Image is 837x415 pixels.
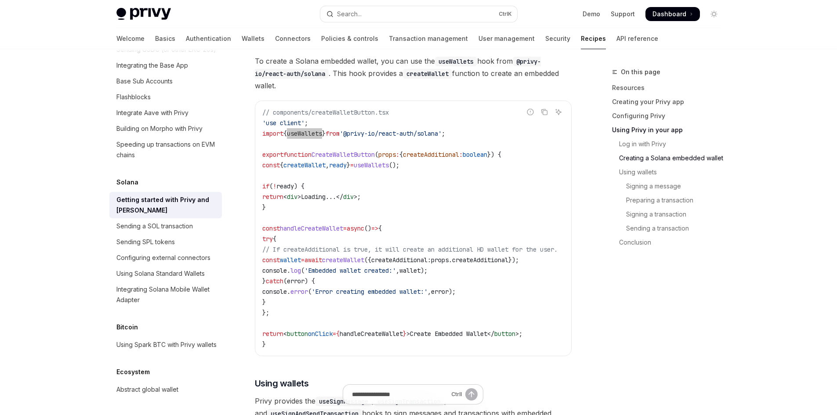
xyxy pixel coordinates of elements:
span: => [371,224,378,232]
div: Building on Morpho with Privy [116,123,203,134]
a: Integrating the Base App [109,58,222,73]
a: Wallets [242,28,265,49]
span: ( [269,182,273,190]
span: } [262,277,266,285]
div: Integrating Solana Mobile Wallet Adapter [116,284,217,305]
a: Sending SPL tokens [109,234,222,250]
a: Using wallets [612,165,728,179]
a: Log in with Privy [612,137,728,151]
span: ; [304,119,308,127]
a: Welcome [116,28,145,49]
span: from [326,130,340,137]
span: } [403,330,406,338]
div: Integrating the Base App [116,60,188,71]
span: To create a Solana embedded wallet, you can use the hook from . This hook provides a function to ... [255,55,572,92]
span: , [326,161,329,169]
a: Support [611,10,635,18]
span: return [262,330,283,338]
div: Base Sub Accounts [116,76,173,87]
a: Policies & controls [321,28,378,49]
span: Dashboard [652,10,686,18]
span: } [262,203,266,211]
span: import [262,130,283,137]
span: // components/createWalletButton.tsx [262,108,389,116]
button: Toggle dark mode [707,7,721,21]
span: } [262,298,266,306]
span: error [290,288,308,296]
span: ready [329,161,347,169]
a: Configuring external connectors [109,250,222,266]
span: // If createAdditional is true, it will create an additional HD wallet for the user. [262,245,558,253]
span: handleCreateWallet [280,224,343,232]
a: Using Spark BTC with Privy wallets [109,337,222,353]
span: button [494,330,515,338]
span: CreateWalletButton [312,151,375,159]
span: const [262,161,280,169]
a: Sending a transaction [612,221,728,235]
span: console [262,288,287,296]
span: Using wallets [255,377,309,390]
span: ( [375,151,378,159]
span: = [350,161,354,169]
span: catch [266,277,283,285]
span: export [262,151,283,159]
span: createWallet [322,256,364,264]
span: error [287,277,304,285]
span: useWallets [287,130,322,137]
span: > [297,193,301,201]
a: Signing a transaction [612,207,728,221]
div: Speeding up transactions on EVM chains [116,139,217,160]
a: Preparing a transaction [612,193,728,207]
a: Flashblocks [109,89,222,105]
span: </ [487,330,494,338]
div: Search... [337,9,362,19]
span: { [336,330,340,338]
div: Configuring external connectors [116,253,210,263]
span: , [396,267,399,274]
span: = [343,224,347,232]
div: Flashblocks [116,92,151,102]
span: function [283,151,312,159]
div: Using Spark BTC with Privy wallets [116,339,217,350]
a: Configuring Privy [612,109,728,123]
span: '@privy-io/react-auth/solana' [340,130,442,137]
span: ! [273,182,276,190]
span: createAdditional [452,256,508,264]
span: = [333,330,336,338]
div: Getting started with Privy and [PERSON_NAME] [116,195,217,216]
a: Conclusion [612,235,728,249]
span: ); [449,288,456,296]
button: Copy the contents from the code block [539,106,550,118]
span: onClick [308,330,333,338]
span: div [343,193,354,201]
span: console [262,267,287,274]
span: wallet [399,267,420,274]
a: Integrate Aave with Privy [109,105,222,121]
span: async [347,224,364,232]
span: }) { [487,151,501,159]
span: createAdditional: [371,256,431,264]
a: Dashboard [645,7,700,21]
input: Ask a question... [352,385,448,404]
span: { [280,161,283,169]
span: } [347,161,350,169]
a: Demo [583,10,600,18]
a: Using Privy in your app [612,123,728,137]
span: 'Embedded wallet created:' [304,267,396,274]
span: }); [508,256,519,264]
button: Report incorrect code [525,106,536,118]
span: ; [442,130,445,137]
button: Ask AI [553,106,564,118]
span: ) { [294,182,304,190]
span: > [406,330,410,338]
span: (); [389,161,399,169]
span: </ [336,193,343,201]
a: User management [478,28,535,49]
span: < [283,330,287,338]
span: : [396,151,399,159]
span: ) { [304,277,315,285]
a: Security [545,28,570,49]
a: Integrating Solana Mobile Wallet Adapter [109,281,222,308]
a: Transaction management [389,28,468,49]
h5: Bitcoin [116,322,138,332]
